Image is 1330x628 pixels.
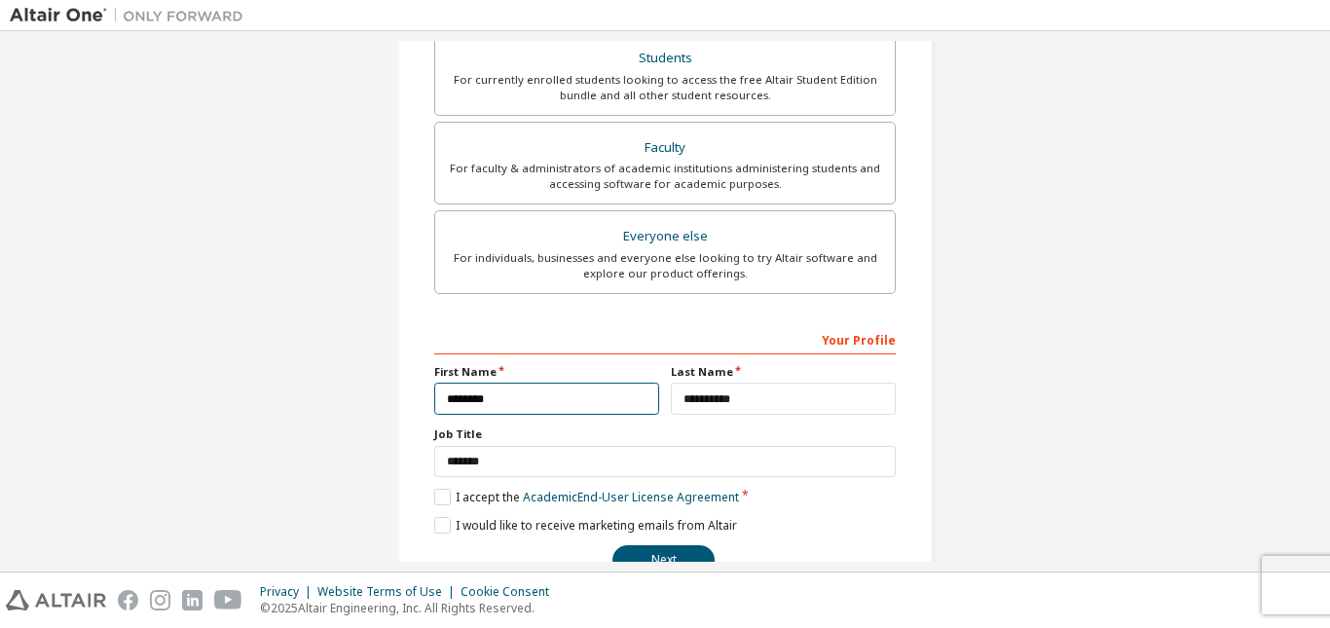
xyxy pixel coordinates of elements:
button: Next [612,545,715,574]
div: For individuals, businesses and everyone else looking to try Altair software and explore our prod... [447,250,883,281]
div: Everyone else [447,223,883,250]
div: Website Terms of Use [317,584,461,600]
img: altair_logo.svg [6,590,106,610]
label: I would like to receive marketing emails from Altair [434,517,737,534]
div: Faculty [447,134,883,162]
div: Cookie Consent [461,584,561,600]
img: Altair One [10,6,253,25]
a: Academic End-User License Agreement [523,489,739,505]
div: Your Profile [434,323,896,354]
label: First Name [434,364,659,380]
label: I accept the [434,489,739,505]
img: instagram.svg [150,590,170,610]
p: © 2025 Altair Engineering, Inc. All Rights Reserved. [260,600,561,616]
div: For currently enrolled students looking to access the free Altair Student Edition bundle and all ... [447,72,883,103]
div: For faculty & administrators of academic institutions administering students and accessing softwa... [447,161,883,192]
img: facebook.svg [118,590,138,610]
img: youtube.svg [214,590,242,610]
label: Last Name [671,364,896,380]
label: Job Title [434,426,896,442]
div: Students [447,45,883,72]
div: Privacy [260,584,317,600]
img: linkedin.svg [182,590,203,610]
